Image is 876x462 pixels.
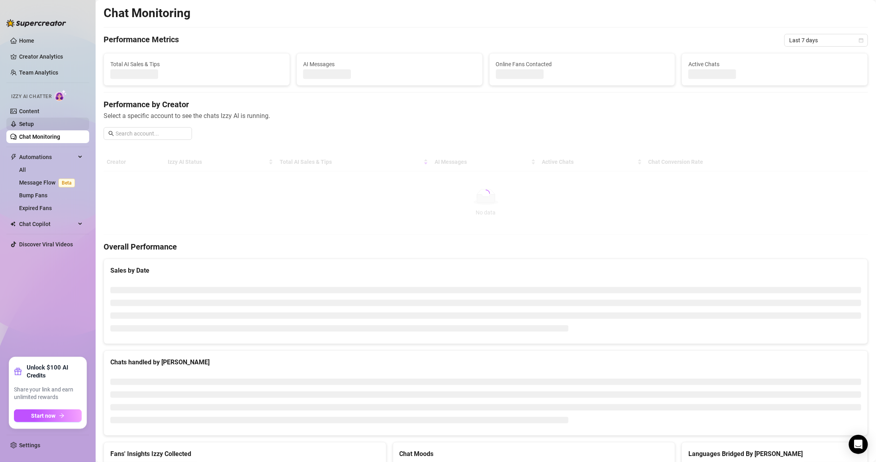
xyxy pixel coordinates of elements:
[31,413,56,419] span: Start now
[19,69,58,76] a: Team Analytics
[688,449,861,459] div: Languages Bridged By [PERSON_NAME]
[14,409,82,422] button: Start nowarrow-right
[789,34,863,46] span: Last 7 days
[19,37,34,44] a: Home
[19,134,60,140] a: Chat Monitoring
[400,449,669,459] div: Chat Moods
[19,121,34,127] a: Setup
[110,449,380,459] div: Fans' Insights Izzy Collected
[104,241,868,252] h4: Overall Performance
[19,108,39,114] a: Content
[19,192,47,199] a: Bump Fans
[19,442,40,448] a: Settings
[859,38,864,43] span: calendar
[19,179,78,186] a: Message FlowBeta
[27,364,82,379] strong: Unlock $100 AI Credits
[19,167,26,173] a: All
[59,413,65,419] span: arrow-right
[496,60,669,69] span: Online Fans Contacted
[55,90,67,101] img: AI Chatter
[6,19,66,27] img: logo-BBDzfeDw.svg
[14,368,22,375] span: gift
[104,34,179,47] h4: Performance Metrics
[108,131,114,136] span: search
[19,151,76,163] span: Automations
[10,154,17,160] span: thunderbolt
[110,357,861,367] div: Chats handled by [PERSON_NAME]
[19,205,52,211] a: Expired Fans
[688,60,861,69] span: Active Chats
[104,99,868,110] h4: Performance by Creator
[10,221,16,227] img: Chat Copilot
[59,179,75,187] span: Beta
[110,60,283,69] span: Total AI Sales & Tips
[110,265,861,275] div: Sales by Date
[14,386,82,401] span: Share your link and earn unlimited rewards
[19,241,73,248] a: Discover Viral Videos
[104,6,190,21] h2: Chat Monitoring
[116,129,187,138] input: Search account...
[849,435,868,454] div: Open Intercom Messenger
[19,50,83,63] a: Creator Analytics
[11,93,51,100] span: Izzy AI Chatter
[303,60,476,69] span: AI Messages
[482,190,490,198] span: loading
[19,218,76,230] span: Chat Copilot
[104,111,868,121] span: Select a specific account to see the chats Izzy AI is running.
